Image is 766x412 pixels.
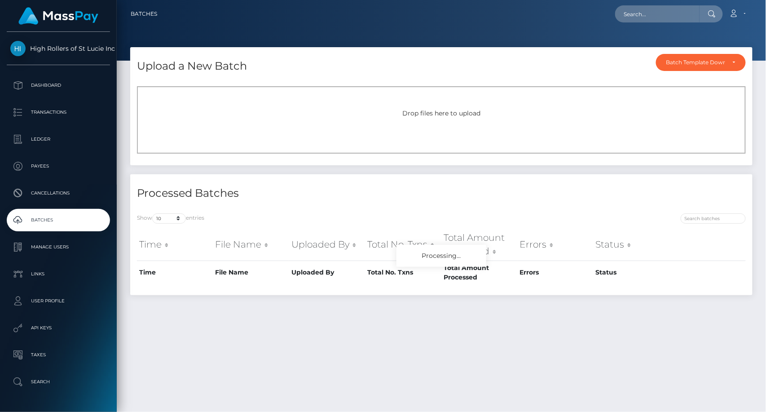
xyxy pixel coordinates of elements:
[681,213,746,224] input: Search batches
[10,375,106,389] p: Search
[10,321,106,335] p: API Keys
[7,101,110,124] a: Transactions
[137,261,213,284] th: Time
[289,229,365,261] th: Uploaded By
[10,133,106,146] p: Ledger
[10,159,106,173] p: Payees
[137,213,204,224] label: Show entries
[441,229,518,261] th: Total Amount Processed
[365,261,442,284] th: Total No. Txns
[7,128,110,151] a: Ledger
[289,261,365,284] th: Uploaded By
[7,317,110,339] a: API Keys
[656,54,746,71] button: Batch Template Download
[396,245,486,267] div: Processing...
[7,344,110,366] a: Taxes
[10,186,106,200] p: Cancellations
[137,186,435,201] h4: Processed Batches
[402,109,480,117] span: Drop files here to upload
[10,106,106,119] p: Transactions
[7,236,110,258] a: Manage Users
[666,59,725,66] div: Batch Template Download
[7,74,110,97] a: Dashboard
[10,348,106,362] p: Taxes
[137,229,213,261] th: Time
[213,229,290,261] th: File Name
[137,58,247,74] h4: Upload a New Batch
[594,229,670,261] th: Status
[7,155,110,177] a: Payees
[152,213,186,224] select: Showentries
[131,4,157,23] a: Batches
[7,371,110,393] a: Search
[10,267,106,281] p: Links
[365,229,442,261] th: Total No. Txns
[10,41,26,56] img: High Rollers of St Lucie Inc
[7,182,110,204] a: Cancellations
[7,44,110,53] span: High Rollers of St Lucie Inc
[18,7,98,25] img: MassPay Logo
[518,229,594,261] th: Errors
[10,294,106,308] p: User Profile
[441,261,518,284] th: Total Amount Processed
[518,261,594,284] th: Errors
[615,5,700,22] input: Search...
[594,261,670,284] th: Status
[7,290,110,312] a: User Profile
[7,263,110,285] a: Links
[213,261,290,284] th: File Name
[10,79,106,92] p: Dashboard
[10,213,106,227] p: Batches
[7,209,110,231] a: Batches
[10,240,106,254] p: Manage Users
